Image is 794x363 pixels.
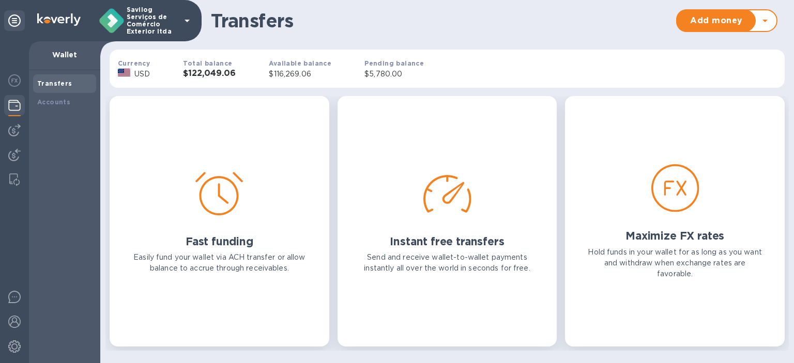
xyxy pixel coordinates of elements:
[364,69,424,80] p: $5,780.00
[118,59,150,67] b: Currency
[4,10,25,31] div: Unpin categories
[127,6,178,35] p: Savilog Serviços de Comércio Exterior ltda
[37,50,92,60] p: Wallet
[37,80,72,87] b: Transfers
[364,59,424,67] b: Pending balance
[586,247,764,279] p: Hold funds in your wallet for as long as you want and withdraw when exchange rates are favorable.
[134,69,150,80] p: USD
[186,235,253,248] h2: Fast funding
[8,99,21,112] img: Wallets
[625,229,724,242] h2: Maximize FX rates
[685,14,747,27] span: Add money
[211,10,671,31] h1: Transfers
[269,69,331,80] p: $116,269.06
[183,59,232,67] b: Total balance
[130,252,309,274] p: Easily fund your wallet via ACH transfer or allow balance to accrue through receivables.
[269,59,331,67] b: Available balance
[8,74,21,87] img: Foreign exchange
[183,69,236,78] h3: $122,049.06
[390,235,504,248] h2: Instant free transfers
[37,13,81,26] img: Logo
[37,98,70,106] b: Accounts
[358,252,537,274] p: Send and receive wallet-to-wallet payments instantly all over the world in seconds for free.
[677,10,756,31] button: Add money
